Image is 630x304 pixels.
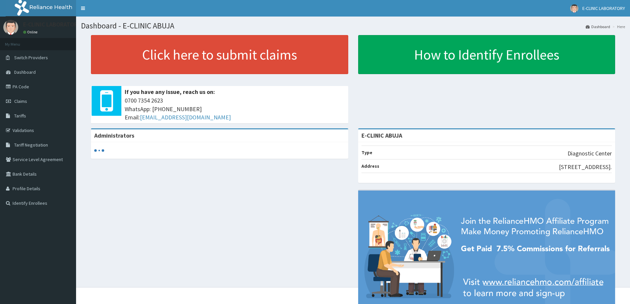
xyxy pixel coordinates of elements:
[361,163,379,169] b: Address
[14,98,27,104] span: Claims
[125,88,215,96] b: If you have any issue, reach us on:
[358,35,615,74] a: How to Identify Enrollees
[586,24,610,29] a: Dashboard
[14,69,36,75] span: Dashboard
[582,5,625,11] span: E-CLINIC LABORATORY
[14,142,48,148] span: Tariff Negotiation
[570,4,578,13] img: User Image
[559,163,612,171] p: [STREET_ADDRESS].
[94,146,104,155] svg: audio-loading
[611,24,625,29] li: Here
[14,55,48,61] span: Switch Providers
[94,132,134,139] b: Administrators
[140,113,231,121] a: [EMAIL_ADDRESS][DOMAIN_NAME]
[14,113,26,119] span: Tariffs
[361,150,372,155] b: Type
[567,149,612,158] p: Diagnostic Center
[125,96,345,122] span: 0700 7354 2623 WhatsApp: [PHONE_NUMBER] Email:
[361,132,402,139] strong: E-CLINIC ABUJA
[23,30,39,34] a: Online
[91,35,348,74] a: Click here to submit claims
[23,22,80,27] p: E-CLINIC LABORATORY
[3,20,18,35] img: User Image
[81,22,625,30] h1: Dashboard - E-CLINIC ABUJA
